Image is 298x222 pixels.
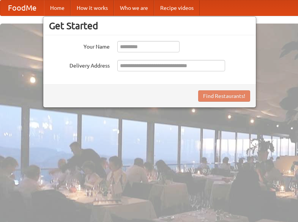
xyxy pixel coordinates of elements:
[49,20,250,31] h3: Get Started
[198,90,250,102] button: Find Restaurants!
[49,41,110,50] label: Your Name
[44,0,71,16] a: Home
[0,0,44,16] a: FoodMe
[49,60,110,69] label: Delivery Address
[154,0,200,16] a: Recipe videos
[71,0,114,16] a: How it works
[114,0,154,16] a: Who we are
